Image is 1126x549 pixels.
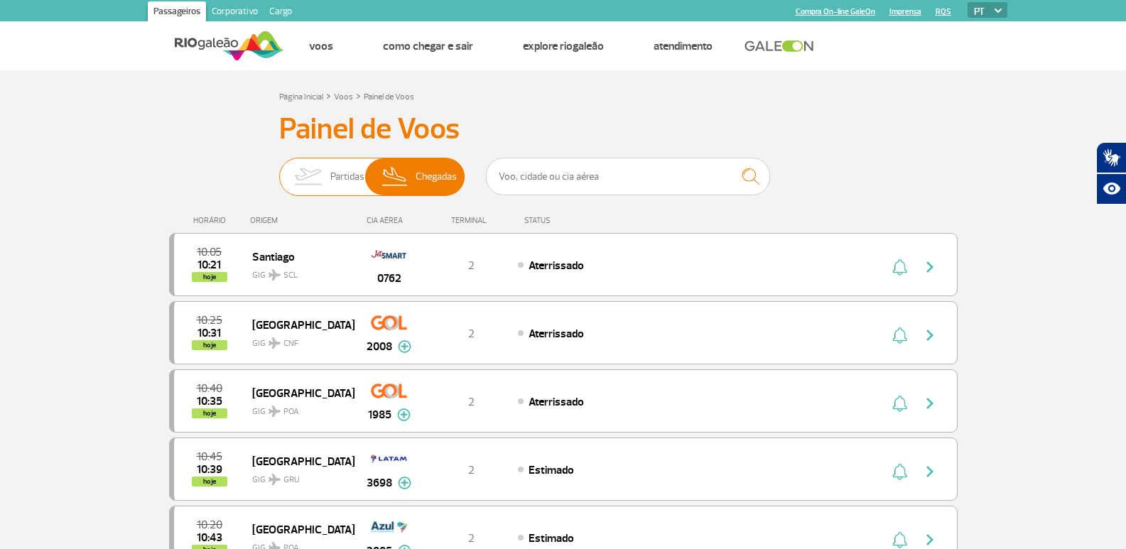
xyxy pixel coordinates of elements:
[206,1,264,24] a: Corporativo
[192,272,227,282] span: hoje
[368,406,391,423] span: 1985
[377,270,401,287] span: 0762
[269,474,281,485] img: destiny_airplane.svg
[892,395,907,412] img: sino-painel-voo.svg
[517,216,633,225] div: STATUS
[197,247,222,257] span: 2025-08-26 10:05:00
[523,39,604,53] a: Explore RIOgaleão
[197,533,222,543] span: 2025-08-26 10:43:00
[892,259,907,276] img: sino-painel-voo.svg
[468,531,475,545] span: 2
[892,463,907,480] img: sino-painel-voo.svg
[356,87,361,104] a: >
[892,531,907,548] img: sino-painel-voo.svg
[921,395,938,412] img: seta-direita-painel-voo.svg
[383,39,473,53] a: Como chegar e sair
[529,463,574,477] span: Estimado
[197,328,221,338] span: 2025-08-26 10:31:14
[279,112,848,147] h3: Painel de Voos
[936,7,951,16] a: RQS
[921,327,938,344] img: seta-direita-painel-voo.svg
[192,477,227,487] span: hoje
[889,7,921,16] a: Imprensa
[252,466,343,487] span: GIG
[264,1,298,24] a: Cargo
[364,92,414,102] a: Painel de Voos
[330,158,364,195] span: Partidas
[197,396,222,406] span: 2025-08-26 10:35:54
[197,464,222,474] span: 2025-08-26 10:39:00
[283,406,299,418] span: POA
[286,158,330,195] img: slider-embarque
[416,158,457,195] span: Chegadas
[269,406,281,417] img: destiny_airplane.svg
[197,384,222,393] span: 2025-08-26 10:40:00
[192,408,227,418] span: hoje
[921,259,938,276] img: seta-direita-painel-voo.svg
[334,92,353,102] a: Voos
[197,315,222,325] span: 2025-08-26 10:25:00
[252,261,343,282] span: GIG
[252,452,343,470] span: [GEOGRAPHIC_DATA]
[283,474,300,487] span: GRU
[468,259,475,273] span: 2
[283,337,298,350] span: CNF
[269,269,281,281] img: destiny_airplane.svg
[921,463,938,480] img: seta-direita-painel-voo.svg
[192,340,227,350] span: hoje
[529,259,584,273] span: Aterrissado
[921,531,938,548] img: seta-direita-painel-voo.svg
[252,315,343,334] span: [GEOGRAPHIC_DATA]
[252,398,343,418] span: GIG
[197,520,222,530] span: 2025-08-26 10:20:00
[283,269,298,282] span: SCL
[796,7,875,16] a: Compra On-line GaleOn
[367,474,392,491] span: 3698
[1096,142,1126,173] button: Abrir tradutor de língua de sinais.
[197,452,222,462] span: 2025-08-26 10:45:00
[367,338,392,355] span: 2008
[654,39,713,53] a: Atendimento
[468,395,475,409] span: 2
[397,408,411,421] img: mais-info-painel-voo.svg
[250,216,354,225] div: ORIGEM
[269,337,281,349] img: destiny_airplane.svg
[197,260,221,270] span: 2025-08-26 10:21:12
[252,330,343,350] span: GIG
[148,1,206,24] a: Passageiros
[529,395,584,409] span: Aterrissado
[425,216,517,225] div: TERMINAL
[173,216,251,225] div: HORÁRIO
[1096,173,1126,205] button: Abrir recursos assistivos.
[486,158,770,195] input: Voo, cidade ou cia aérea
[252,384,343,402] span: [GEOGRAPHIC_DATA]
[374,158,416,195] img: slider-desembarque
[326,87,331,104] a: >
[529,327,584,341] span: Aterrissado
[468,463,475,477] span: 2
[279,92,323,102] a: Página Inicial
[309,39,333,53] a: Voos
[354,216,425,225] div: CIA AÉREA
[398,340,411,353] img: mais-info-painel-voo.svg
[529,531,574,545] span: Estimado
[468,327,475,341] span: 2
[252,520,343,538] span: [GEOGRAPHIC_DATA]
[252,247,343,266] span: Santiago
[398,477,411,489] img: mais-info-painel-voo.svg
[1096,142,1126,205] div: Plugin de acessibilidade da Hand Talk.
[892,327,907,344] img: sino-painel-voo.svg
